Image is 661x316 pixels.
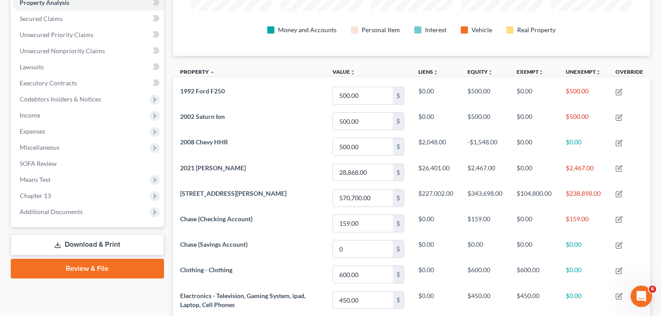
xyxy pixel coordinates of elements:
[13,156,164,172] a: SOFA Review
[20,127,45,135] span: Expenses
[509,185,559,211] td: $104,800.00
[509,262,559,287] td: $600.00
[20,31,93,38] span: Unsecured Priority Claims
[509,109,559,134] td: $0.00
[559,287,608,313] td: $0.00
[393,266,404,283] div: $
[180,87,225,95] span: 1992 Ford F250
[333,87,393,104] input: 0.00
[20,160,57,167] span: SOFA Review
[180,164,246,172] span: 2021 [PERSON_NAME]
[559,262,608,287] td: $0.00
[180,190,286,197] span: [STREET_ADDRESS][PERSON_NAME]
[559,83,608,108] td: $500.00
[20,208,83,215] span: Additional Documents
[559,109,608,134] td: $500.00
[517,68,544,75] a: Exemptunfold_more
[20,111,40,119] span: Income
[559,185,608,211] td: $238,898.00
[362,25,400,34] div: Personal Item
[180,292,306,308] span: Electronics - Television, Gaming System, ipad, Laptop, Cell Phones
[393,215,404,232] div: $
[559,134,608,160] td: $0.00
[20,176,51,183] span: Means Test
[411,262,460,287] td: $0.00
[20,15,63,22] span: Secured Claims
[460,134,509,160] td: -$1,548.00
[460,160,509,185] td: $2,467.00
[13,75,164,91] a: Executory Contracts
[13,11,164,27] a: Secured Claims
[333,292,393,309] input: 0.00
[210,70,215,75] i: expand_less
[180,138,228,146] span: 2008 Chevy HHR
[488,70,493,75] i: unfold_more
[411,109,460,134] td: $0.00
[608,63,650,83] th: Override
[566,68,601,75] a: Unexemptunfold_more
[411,160,460,185] td: $26,401.00
[393,190,404,206] div: $
[180,113,225,120] span: 2002 Saturn Ion
[333,138,393,155] input: 0.00
[13,43,164,59] a: Unsecured Nonpriority Claims
[393,292,404,309] div: $
[393,240,404,257] div: $
[333,164,393,181] input: 0.00
[411,134,460,160] td: $2,048.00
[460,262,509,287] td: $600.00
[509,160,559,185] td: $0.00
[539,70,544,75] i: unfold_more
[649,286,656,293] span: 6
[559,160,608,185] td: $2,467.00
[393,87,404,104] div: $
[333,240,393,257] input: 0.00
[460,83,509,108] td: $500.00
[509,287,559,313] td: $450.00
[180,215,253,223] span: Chase (Checking Account)
[411,211,460,236] td: $0.00
[509,134,559,160] td: $0.00
[411,185,460,211] td: $227,002.00
[180,240,248,248] span: Chase (Savings Account)
[425,25,446,34] div: Interest
[13,59,164,75] a: Lawsuits
[20,63,44,71] span: Lawsuits
[559,211,608,236] td: $159.00
[350,70,355,75] i: unfold_more
[180,266,232,274] span: Clothing - Clothing
[333,190,393,206] input: 0.00
[393,164,404,181] div: $
[631,286,652,307] iframe: Intercom live chat
[20,95,101,103] span: Codebtors Insiders & Notices
[460,211,509,236] td: $159.00
[393,113,404,130] div: $
[467,68,493,75] a: Equityunfold_more
[20,143,59,151] span: Miscellaneous
[278,25,337,34] div: Money and Accounts
[333,68,355,75] a: Valueunfold_more
[20,79,77,87] span: Executory Contracts
[509,83,559,108] td: $0.00
[180,68,215,75] a: Property expand_less
[11,259,164,278] a: Review & File
[472,25,492,34] div: Vehicle
[460,287,509,313] td: $450.00
[13,27,164,43] a: Unsecured Priority Claims
[460,109,509,134] td: $500.00
[559,236,608,261] td: $0.00
[393,138,404,155] div: $
[517,25,556,34] div: Real Property
[411,236,460,261] td: $0.00
[333,113,393,130] input: 0.00
[411,287,460,313] td: $0.00
[20,192,51,199] span: Chapter 13
[20,47,105,55] span: Unsecured Nonpriority Claims
[333,266,393,283] input: 0.00
[509,211,559,236] td: $0.00
[460,236,509,261] td: $0.00
[596,70,601,75] i: unfold_more
[509,236,559,261] td: $0.00
[411,83,460,108] td: $0.00
[460,185,509,211] td: $343,698.00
